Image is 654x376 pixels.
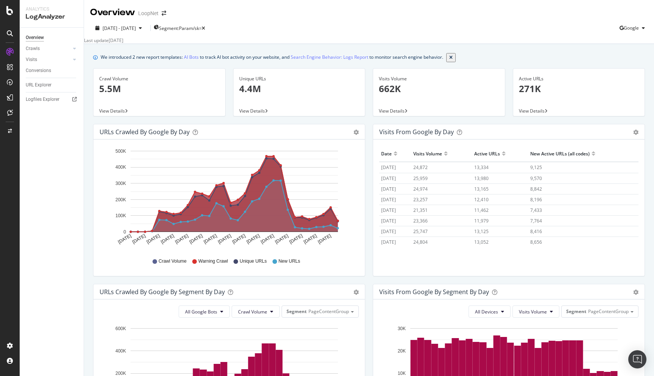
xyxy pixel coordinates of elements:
a: Crawls [26,45,71,53]
span: 8,842 [530,186,542,192]
text: [DATE] [174,233,189,245]
button: [DATE] - [DATE] [90,25,147,32]
span: 23,257 [413,196,428,203]
span: Google [624,25,639,31]
div: Active URLs [519,75,639,82]
div: Logfiles Explorer [26,96,59,103]
span: PageContentGroup [308,308,349,315]
span: 8,196 [530,196,542,203]
div: [DATE] [109,37,123,44]
span: [DATE] [381,196,396,203]
span: 25,747 [413,228,428,235]
a: Conversions [26,67,78,75]
div: arrow-right-arrow-left [162,11,166,16]
text: [DATE] [317,233,332,245]
text: 30K [398,326,406,331]
span: View Details [379,108,405,114]
button: close banner [446,53,456,62]
p: 5.5M [99,82,220,95]
div: Visits Volume [413,147,442,160]
text: [DATE] [117,233,132,245]
a: AI Bots [184,53,199,61]
span: 13,052 [474,239,489,245]
div: We introduced 2 new report templates: to track AI bot activity on your website, and to monitor se... [101,53,443,62]
text: [DATE] [160,233,175,245]
span: PageContentGroup [588,308,629,315]
text: [DATE] [246,233,261,245]
span: 24,804 [413,239,428,245]
span: [DATE] [381,164,396,171]
span: [DATE] [381,175,396,182]
a: Search Engine Behavior: Logs Report [291,53,368,61]
button: Visits Volume [512,305,559,318]
div: Analytics [26,6,78,13]
svg: A chart. [100,146,359,251]
span: [DATE] - [DATE] [103,25,136,31]
text: 0 [123,229,126,235]
div: URLs Crawled by Google By Segment By Day [100,288,225,296]
div: Visits from Google By Segment By Day [379,288,489,296]
text: 400K [115,165,126,170]
text: [DATE] [260,233,275,245]
div: Visits from Google by day [379,128,454,136]
span: All Devices [475,309,498,315]
a: Logfiles Explorer [26,96,78,103]
span: Crawl Volume [238,309,267,315]
div: Overview [26,34,44,42]
div: info banner [93,53,645,62]
span: Segment [287,308,307,315]
text: [DATE] [203,233,218,245]
div: LogAnalyzer [26,13,78,21]
text: [DATE] [131,233,146,245]
span: 12,410 [474,196,489,203]
div: Conversions [26,67,51,75]
span: View Details [99,108,125,114]
text: 600K [115,326,126,331]
div: Overview [90,6,135,19]
span: 23,366 [413,218,428,224]
span: 25,959 [413,175,428,182]
span: 7,433 [530,207,542,213]
span: 8,656 [530,239,542,245]
span: Segment: Param/sk= [159,25,202,31]
div: Crawl Volume [99,75,220,82]
div: Unique URLs [239,75,360,82]
span: [DATE] [381,228,396,235]
span: 13,980 [474,175,489,182]
div: gear [353,130,359,135]
span: 7,764 [530,218,542,224]
div: Date [381,147,392,160]
button: Segment:Param/sk= [154,22,205,34]
button: All Devices [469,305,511,318]
span: View Details [239,108,265,114]
text: 100K [115,213,126,219]
text: [DATE] [217,233,232,245]
p: 662K [379,82,499,95]
div: Crawls [26,45,40,53]
span: Crawl Volume [159,258,187,265]
text: 400K [115,348,126,354]
span: 13,165 [474,186,489,192]
text: 20K [398,348,406,354]
text: 200K [115,197,126,202]
div: Visits Volume [379,75,499,82]
span: 24,974 [413,186,428,192]
span: Warning Crawl [198,258,228,265]
span: Visits Volume [519,309,547,315]
text: [DATE] [303,233,318,245]
div: gear [633,130,638,135]
span: New URLs [279,258,300,265]
text: [DATE] [288,233,304,245]
button: All Google Bots [179,305,230,318]
span: 9,570 [530,175,542,182]
span: View Details [519,108,545,114]
span: All Google Bots [185,309,217,315]
div: Active URLs [474,147,500,160]
div: New Active URLs (all codes) [530,147,590,160]
text: [DATE] [146,233,161,245]
span: 11,979 [474,218,489,224]
text: [DATE] [231,233,246,245]
span: 13,334 [474,164,489,171]
a: Visits [26,56,71,64]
